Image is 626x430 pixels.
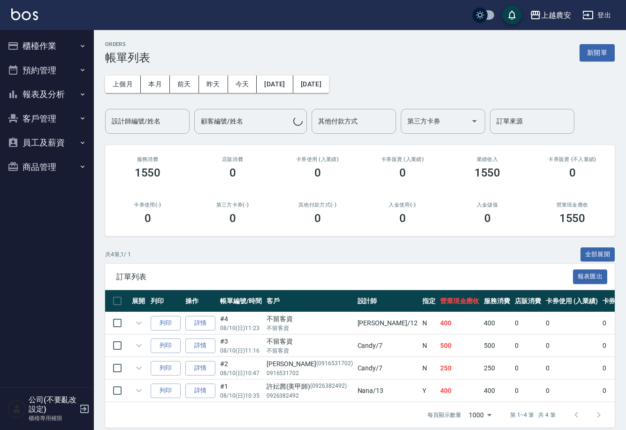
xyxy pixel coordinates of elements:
th: 操作 [183,290,218,312]
td: 250 [481,357,512,379]
h2: 卡券使用 (入業績) [286,156,349,162]
h3: 1550 [135,166,161,179]
button: 新開單 [580,44,615,61]
td: N [420,312,438,334]
div: 不留客資 [267,337,353,346]
p: (0926382492) [310,382,347,392]
h2: 店販消費 [201,156,264,162]
h3: 0 [314,166,321,179]
h3: 0 [145,212,151,225]
span: 訂單列表 [116,272,573,282]
td: [PERSON_NAME] /12 [355,312,420,334]
button: 本月 [141,76,170,93]
p: 0926382492 [267,392,353,400]
h3: 0 [314,212,321,225]
td: 0 [512,335,543,357]
th: 店販消費 [512,290,543,312]
h2: 入金儲值 [456,202,519,208]
button: 上越農安 [526,6,575,25]
h3: 0 [399,166,406,179]
button: 上個月 [105,76,141,93]
div: 許妘茜(美甲師) [267,382,353,392]
button: 列印 [151,384,181,398]
th: 列印 [148,290,183,312]
th: 設計師 [355,290,420,312]
td: 0 [512,312,543,334]
td: 0 [543,312,600,334]
td: Y [420,380,438,402]
td: 0 [512,357,543,379]
button: 全部展開 [580,247,615,262]
div: [PERSON_NAME] [267,359,353,369]
h3: 帳單列表 [105,51,150,64]
h2: ORDERS [105,41,150,47]
img: Logo [11,8,38,20]
button: save [503,6,521,24]
td: 500 [481,335,512,357]
td: 400 [438,380,482,402]
h3: 服務消費 [116,156,179,162]
td: 400 [481,312,512,334]
p: 0916531702 [267,369,353,377]
button: 櫃檯作業 [4,34,90,58]
button: 今天 [228,76,257,93]
h2: 第三方卡券(-) [201,202,264,208]
p: 不留客資 [267,324,353,332]
h2: 卡券使用(-) [116,202,179,208]
h2: 卡券販賣 (入業績) [371,156,434,162]
h3: 0 [399,212,406,225]
img: Person [8,399,26,418]
h3: 0 [229,166,236,179]
button: 登出 [579,7,615,24]
td: 400 [481,380,512,402]
h3: 1550 [474,166,501,179]
a: 新開單 [580,48,615,57]
button: [DATE] [293,76,329,93]
a: 詳情 [185,338,215,353]
button: 報表及分析 [4,82,90,107]
button: 員工及薪資 [4,131,90,155]
button: [DATE] [257,76,293,93]
th: 指定 [420,290,438,312]
td: N [420,335,438,357]
th: 服務消費 [481,290,512,312]
td: Nana /13 [355,380,420,402]
h2: 卡券販賣 (不入業績) [541,156,603,162]
h3: 0 [484,212,491,225]
p: 櫃檯專用權限 [29,414,76,422]
a: 報表匯出 [573,272,608,281]
td: 250 [438,357,482,379]
button: Open [467,114,482,129]
h2: 業績收入 [456,156,519,162]
td: 0 [543,335,600,357]
p: 每頁顯示數量 [428,411,461,419]
td: N [420,357,438,379]
td: 0 [543,380,600,402]
button: 報表匯出 [573,269,608,284]
div: 1000 [465,402,495,428]
td: #4 [218,312,264,334]
button: 前天 [170,76,199,93]
th: 營業現金應收 [438,290,482,312]
button: 預約管理 [4,58,90,83]
td: 0 [512,380,543,402]
h2: 營業現金應收 [541,202,603,208]
div: 不留客資 [267,314,353,324]
button: 列印 [151,361,181,376]
td: Candy /7 [355,357,420,379]
p: 不留客資 [267,346,353,355]
th: 帳單編號/時間 [218,290,264,312]
button: 昨天 [199,76,228,93]
button: 商品管理 [4,155,90,179]
a: 詳情 [185,316,215,330]
h2: 入金使用(-) [371,202,434,208]
h3: 0 [569,166,576,179]
h3: 0 [229,212,236,225]
button: 列印 [151,338,181,353]
td: #1 [218,380,264,402]
p: 08/10 (日) 10:35 [220,392,262,400]
td: Candy /7 [355,335,420,357]
td: 500 [438,335,482,357]
h3: 1550 [559,212,586,225]
p: (0916531702) [316,359,353,369]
